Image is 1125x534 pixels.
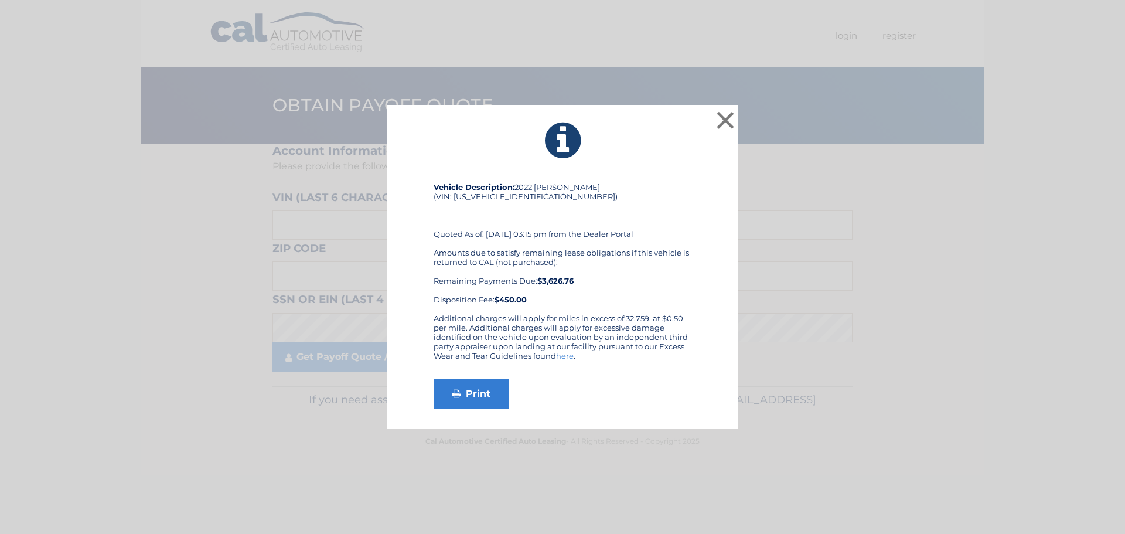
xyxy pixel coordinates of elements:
a: here [556,351,574,360]
a: Print [434,379,509,409]
div: Additional charges will apply for miles in excess of 32,759, at $0.50 per mile. Additional charge... [434,314,691,370]
b: $3,626.76 [537,276,574,285]
strong: Vehicle Description: [434,182,514,192]
button: × [714,108,737,132]
strong: $450.00 [495,295,527,304]
div: Amounts due to satisfy remaining lease obligations if this vehicle is returned to CAL (not purcha... [434,248,691,304]
div: 2022 [PERSON_NAME] (VIN: [US_VEHICLE_IDENTIFICATION_NUMBER]) Quoted As of: [DATE] 03:15 pm from t... [434,182,691,314]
